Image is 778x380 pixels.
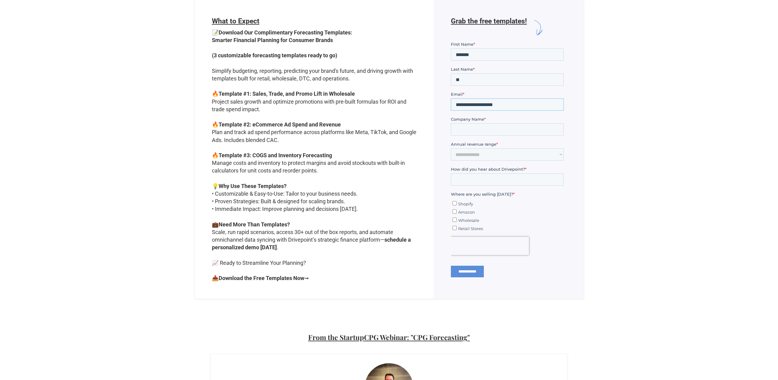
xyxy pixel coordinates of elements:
strong: Download the Free Templates Now [219,275,304,281]
strong: Why Use These Templates? [219,183,287,189]
h6: Grab the free templates! [451,17,527,38]
strong: Need More Than Templates? [219,221,290,228]
form: BRIX - Contact V3 [212,17,417,291]
h2: From the StartupCPG Webinar: "CPG Forecasting" [302,332,476,346]
p: 📝 Simplify budgeting, reporting, predicting your brand's future, and driving growth with template... [212,29,417,291]
strong: Template #1: Sales, Trade, and Promo Lift in Wholesale [219,91,355,97]
strong: Download Our Complimentary Forecasting Templates: Smarter Financial Planning for Consumer Brands [212,29,352,43]
strong: (3 customizable forecasting templates ready to go) [212,52,337,59]
span: What to Expect [212,17,259,25]
iframe: Form 0 [451,41,566,282]
strong: Template #3: COGS and Inventory Forecasting [219,152,332,158]
strong: Template #2: eCommerce Ad Spend and Revenue [219,121,341,128]
img: arrow [527,17,548,38]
